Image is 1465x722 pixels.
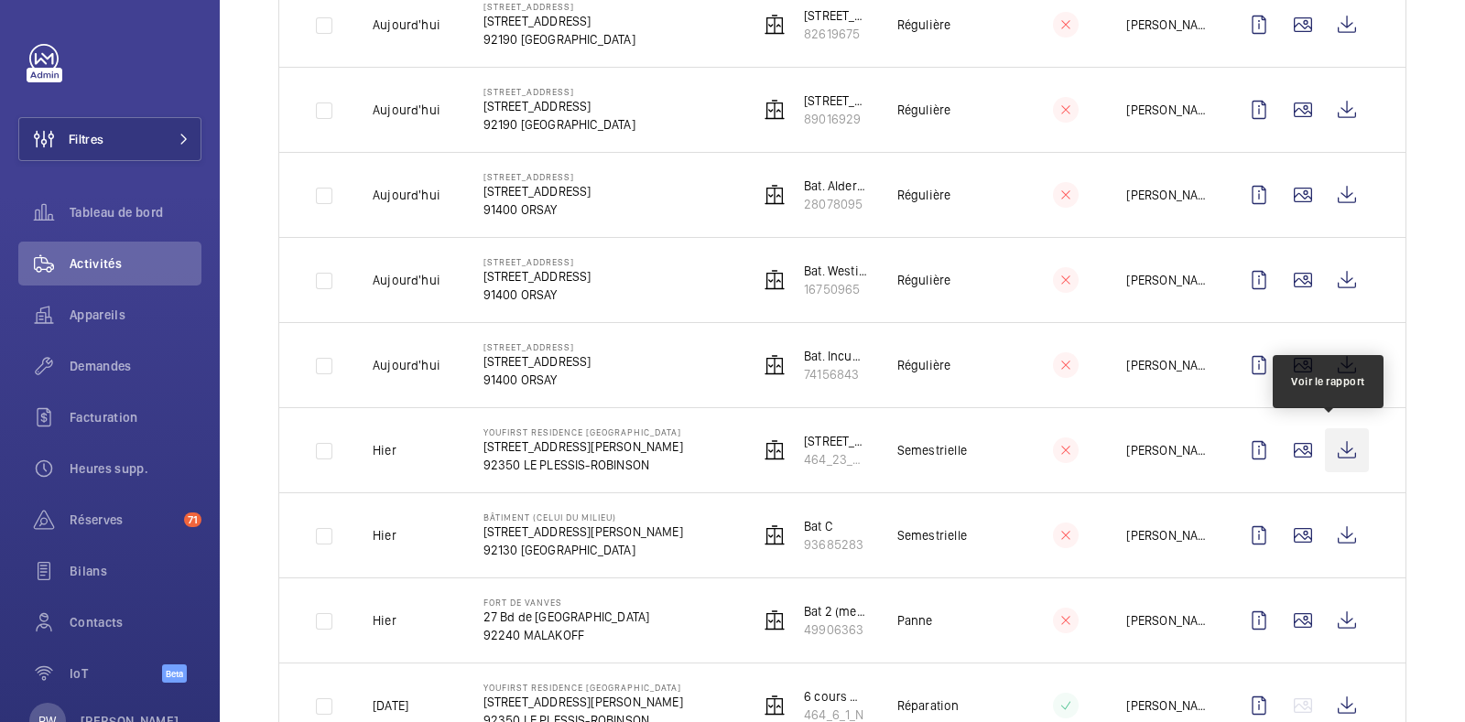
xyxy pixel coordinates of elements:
p: [STREET_ADDRESS][PERSON_NAME] [483,437,683,456]
p: [PERSON_NAME] [1126,101,1208,119]
p: Fort de vanves [483,597,650,608]
p: 92190 [GEOGRAPHIC_DATA] [483,30,635,48]
p: [DATE] [373,696,408,715]
p: [PERSON_NAME] [1126,16,1208,34]
span: Contacts [70,613,201,631]
span: Heures supp. [70,459,201,478]
p: Hier [373,441,396,459]
p: [PERSON_NAME] [1126,441,1208,459]
p: 464_23_S_P [804,450,868,469]
p: [PERSON_NAME] [1126,356,1208,374]
p: YouFirst Residence [GEOGRAPHIC_DATA] [483,682,683,693]
button: Filtres [18,117,201,161]
span: 71 [184,512,201,527]
img: elevator.svg [764,14,786,36]
p: Semestrielle [897,441,967,459]
p: 6 cours Marquis [804,687,868,706]
p: [STREET_ADDRESS] [483,256,591,267]
p: 92350 LE PLESSIS-ROBINSON [483,456,683,474]
p: [STREET_ADDRESS] [483,1,635,12]
p: Régulière [897,356,951,374]
p: [STREET_ADDRESS][PERSON_NAME] [804,432,868,450]
p: [STREET_ADDRESS] [483,267,591,286]
p: Bat C [804,517,863,535]
p: YouFirst Residence [GEOGRAPHIC_DATA] [483,426,683,437]
img: elevator.svg [764,695,786,717]
p: Aujourd'hui [373,186,440,204]
img: elevator.svg [764,99,786,121]
p: 16750965 [804,280,868,298]
p: 49906363 [804,620,868,639]
span: Demandes [70,357,201,375]
p: 89016929 [804,110,868,128]
p: Régulière [897,271,951,289]
p: [STREET_ADDRESS] [483,182,591,200]
p: Aujourd'hui [373,356,440,374]
p: 91400 ORSAY [483,371,591,389]
img: elevator.svg [764,354,786,376]
span: Tableau de bord [70,203,201,221]
span: Filtres [69,130,103,148]
img: elevator.svg [764,609,786,631]
img: elevator.svg [764,184,786,206]
img: elevator.svg [764,439,786,461]
p: Réparation [897,696,960,715]
p: Aujourd'hui [373,271,440,289]
p: [PERSON_NAME] [1126,526,1208,544]
p: 91400 ORSAY [483,200,591,219]
p: [STREET_ADDRESS] [804,6,868,25]
span: Appareils [70,306,201,324]
p: Aujourd'hui [373,16,440,34]
p: [STREET_ADDRESS] [483,341,591,352]
p: Panne [897,611,933,630]
div: Voir le rapport [1291,373,1365,390]
p: Bâtiment (celui du milieu) [483,512,683,523]
p: Régulière [897,186,951,204]
p: 74156843 [804,365,868,383]
img: elevator.svg [764,524,786,546]
p: [STREET_ADDRESS] [483,352,591,371]
p: Semestrielle [897,526,967,544]
p: [STREET_ADDRESS] [483,12,635,30]
p: Régulière [897,16,951,34]
p: 82619675 [804,25,868,43]
span: Beta [162,664,187,683]
p: [STREET_ADDRESS] [483,171,591,182]
p: [STREET_ADDRESS] [483,86,635,97]
p: 28078095 [804,195,868,213]
p: Bat. IncubAlliance [804,347,868,365]
p: Bat. Alderys [804,177,868,195]
p: [PERSON_NAME] [1126,186,1208,204]
span: Activités [70,254,201,273]
p: 92130 [GEOGRAPHIC_DATA] [483,541,683,559]
p: 91400 ORSAY [483,286,591,304]
p: [PERSON_NAME] [1126,696,1208,715]
p: [PERSON_NAME] [1126,611,1208,630]
p: Bat 2 (messe) Ascenseur cuisine [804,602,868,620]
p: [STREET_ADDRESS] [804,92,868,110]
span: IoT [70,664,162,683]
p: Hier [373,611,396,630]
p: [STREET_ADDRESS][PERSON_NAME] [483,523,683,541]
span: Facturation [70,408,201,426]
img: elevator.svg [764,269,786,291]
span: Réserves [70,511,177,529]
p: [STREET_ADDRESS] [483,97,635,115]
p: [PERSON_NAME] [1126,271,1208,289]
p: 92190 [GEOGRAPHIC_DATA] [483,115,635,134]
p: 27 Bd de [GEOGRAPHIC_DATA] [483,608,650,626]
p: [STREET_ADDRESS][PERSON_NAME] [483,693,683,711]
p: 93685283 [804,535,863,554]
p: Hier [373,526,396,544]
p: Régulière [897,101,951,119]
span: Bilans [70,562,201,580]
p: Aujourd'hui [373,101,440,119]
p: 92240 MALAKOFF [483,626,650,644]
p: Bat. Westinghouse [804,262,868,280]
